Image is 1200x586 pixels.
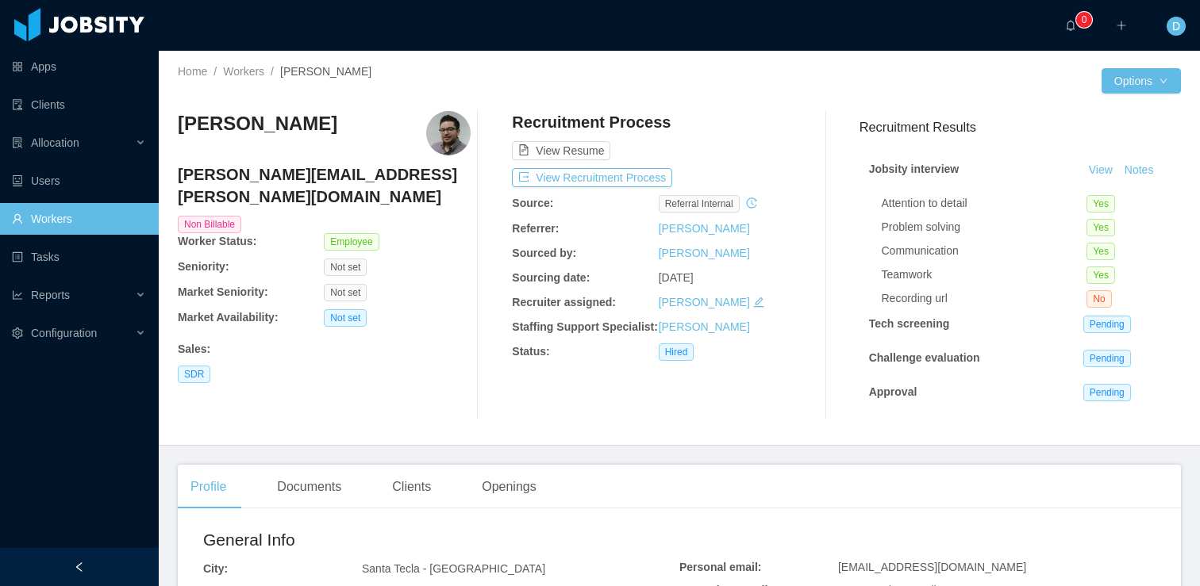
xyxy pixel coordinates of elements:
a: Workers [223,65,264,78]
span: Referral internal [659,195,740,213]
span: Configuration [31,327,97,339]
div: Documents [264,465,354,509]
b: Personal email: [679,561,762,573]
span: Yes [1087,266,1115,284]
a: icon: file-textView Resume [512,144,610,157]
div: Attention to detail [882,195,1087,212]
sup: 0 [1076,12,1092,28]
i: icon: edit [753,297,764,308]
div: Problem solving [882,219,1087,236]
span: No [1087,290,1111,308]
span: D [1172,17,1180,36]
b: Source: [512,197,553,209]
a: Home [178,65,207,78]
strong: Approval [869,385,917,398]
h4: [PERSON_NAME][EMAIL_ADDRESS][PERSON_NAME][DOMAIN_NAME] [178,163,471,208]
button: icon: exportView Recruitment Process [512,168,672,187]
strong: Tech screening [869,317,950,330]
button: Optionsicon: down [1102,68,1181,94]
a: [PERSON_NAME] [659,222,750,235]
span: Yes [1087,243,1115,260]
b: Market Availability: [178,311,279,324]
a: [PERSON_NAME] [659,247,750,259]
a: icon: auditClients [12,89,146,121]
b: City: [203,562,228,575]
span: / [271,65,274,78]
img: 9998460f-b19b-409f-a5ec-3b9ebdbc6c88_684cb58de6913-400w.png [426,111,471,155]
b: Sourcing date: [512,271,590,284]
span: [DATE] [659,271,694,284]
b: Seniority: [178,260,229,273]
span: Not set [324,309,367,327]
a: [PERSON_NAME] [659,320,750,333]
a: icon: userWorkers [12,203,146,235]
span: Hired [659,343,694,361]
b: Sourced by: [512,247,576,259]
div: Communication [882,243,1087,259]
span: Santa Tecla - [GEOGRAPHIC_DATA] [362,562,545,575]
button: Notes [1118,161,1160,180]
span: Allocation [31,136,79,149]
i: icon: setting [12,327,23,339]
a: icon: appstoreApps [12,51,146,82]
div: Openings [469,465,549,509]
i: icon: bell [1065,20,1076,31]
b: Status: [512,345,549,358]
i: icon: plus [1116,20,1127,31]
h3: [PERSON_NAME] [178,111,337,136]
h3: Recruitment Results [860,117,1181,137]
b: Recruiter assigned: [512,296,616,308]
span: Non Billable [178,216,241,233]
span: Yes [1087,195,1115,213]
b: Staffing Support Specialist: [512,320,658,333]
h2: General Info [203,527,679,553]
span: Pending [1083,384,1131,401]
b: Referrer: [512,222,559,235]
span: SDR [178,366,210,383]
span: Not set [324,284,367,301]
b: Sales : [178,343,210,355]
div: Recording url [882,290,1087,307]
a: icon: robotUsers [12,165,146,197]
a: icon: exportView Recruitment Process [512,171,672,184]
span: Pending [1083,316,1131,333]
b: Worker Status: [178,235,256,247]
div: Clients [379,465,444,509]
span: Reports [31,289,70,301]
button: icon: file-textView Resume [512,141,610,160]
a: View [1083,163,1118,176]
div: Teamwork [882,266,1087,283]
strong: Jobsity interview [869,163,960,175]
div: Profile [178,465,239,509]
span: [EMAIL_ADDRESS][DOMAIN_NAME] [838,561,1026,573]
span: Employee [324,233,379,251]
span: Not set [324,259,367,276]
span: Yes [1087,219,1115,236]
span: / [213,65,217,78]
a: [PERSON_NAME] [659,296,750,308]
i: icon: solution [12,137,23,148]
span: [PERSON_NAME] [280,65,371,78]
i: icon: history [746,197,757,209]
strong: Challenge evaluation [869,351,980,364]
b: Market Seniority: [178,285,268,298]
a: icon: profileTasks [12,241,146,273]
i: icon: line-chart [12,289,23,301]
span: Pending [1083,350,1131,367]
